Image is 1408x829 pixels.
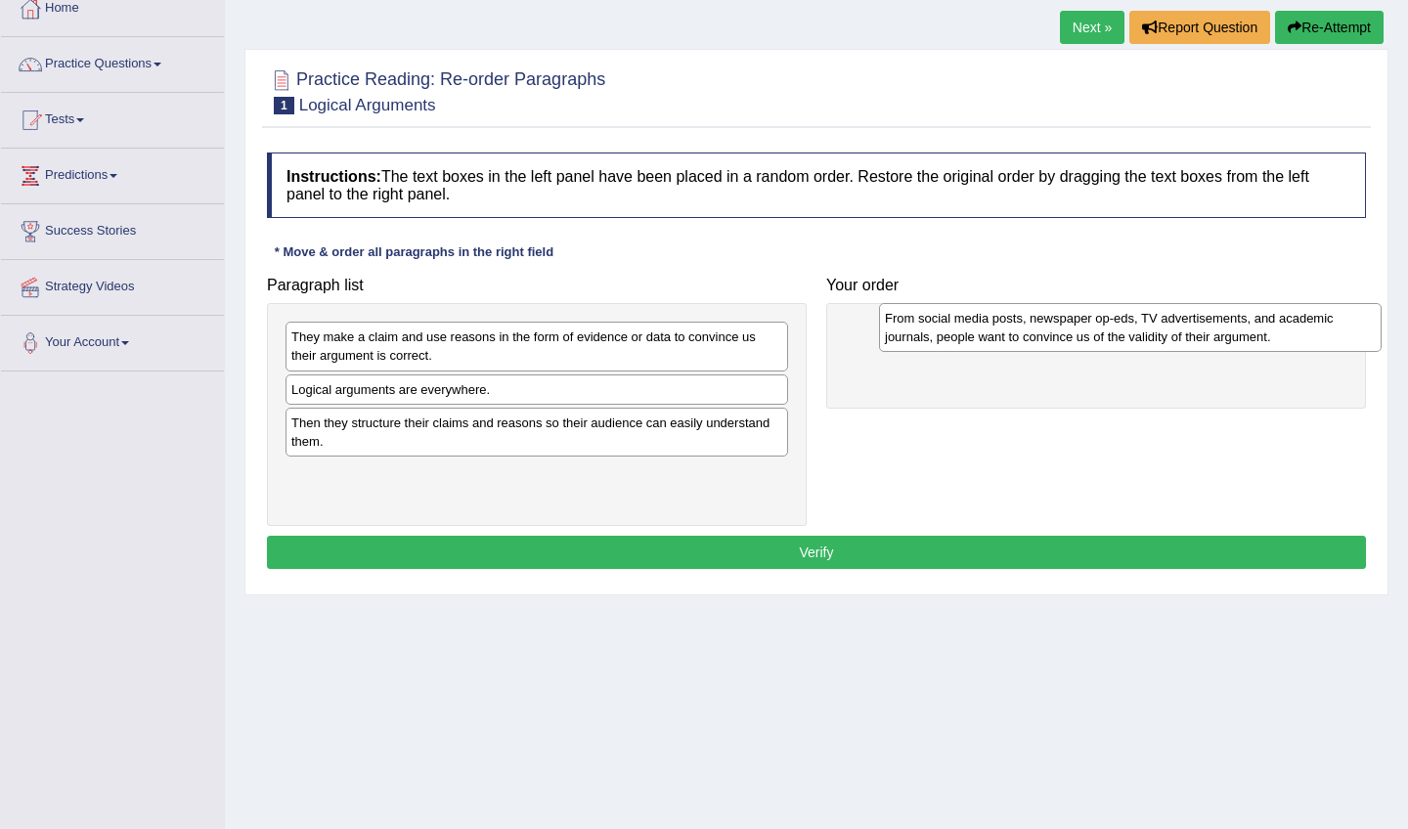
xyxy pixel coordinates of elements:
[267,536,1366,569] button: Verify
[879,303,1382,352] div: From social media posts, newspaper op-eds, TV advertisements, and academic journals, people want ...
[1,316,224,365] a: Your Account
[286,374,788,405] div: Logical arguments are everywhere.
[1129,11,1270,44] button: Report Question
[1,260,224,309] a: Strategy Videos
[1,204,224,253] a: Success Stories
[1275,11,1384,44] button: Re-Attempt
[286,168,381,185] b: Instructions:
[267,277,807,294] h4: Paragraph list
[286,408,788,457] div: Then they structure their claims and reasons so their audience can easily understand them.
[1,93,224,142] a: Tests
[274,97,294,114] span: 1
[826,277,1366,294] h4: Your order
[267,65,605,114] h2: Practice Reading: Re-order Paragraphs
[267,242,561,261] div: * Move & order all paragraphs in the right field
[1,37,224,86] a: Practice Questions
[1,149,224,197] a: Predictions
[267,153,1366,218] h4: The text boxes in the left panel have been placed in a random order. Restore the original order b...
[299,96,436,114] small: Logical Arguments
[1060,11,1124,44] a: Next »
[286,322,788,371] div: They make a claim and use reasons in the form of evidence or data to convince us their argument i...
